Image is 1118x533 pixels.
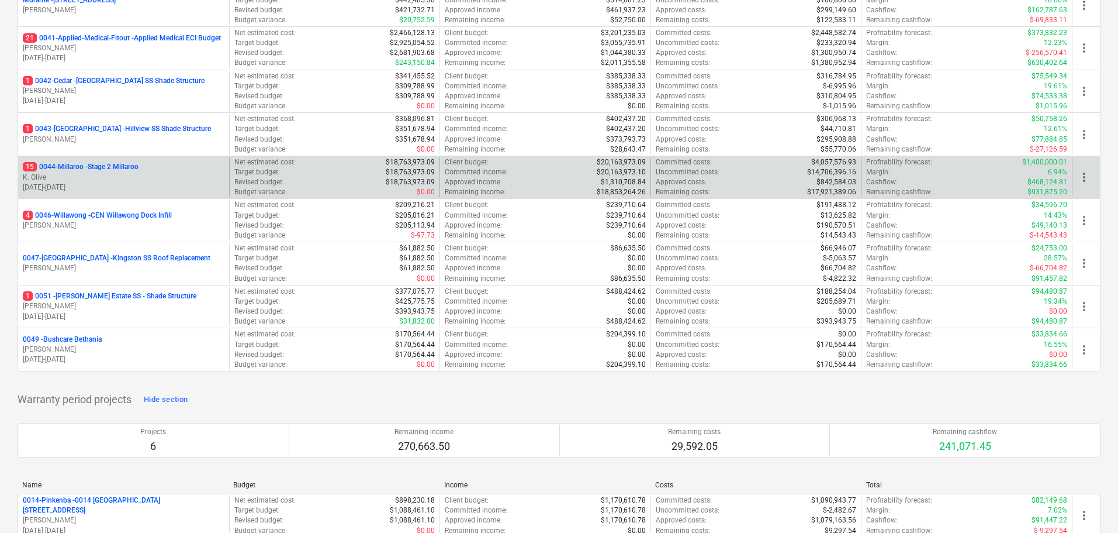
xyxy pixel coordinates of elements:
[144,393,188,407] div: Hide section
[234,221,284,231] p: Revised budget :
[628,231,646,240] p: $0.00
[866,287,932,297] p: Profitability forecast :
[1077,41,1091,55] span: more_vert
[445,167,507,177] p: Committed income :
[1026,48,1067,58] p: $-256,570.41
[23,162,224,192] div: 150044-Millaroo -Stage 2 MillarooK. Olive[DATE]-[DATE]
[417,274,435,284] p: $0.00
[234,274,287,284] p: Budget variance :
[656,157,712,167] p: Committed costs :
[610,243,646,253] p: $86,635.50
[656,81,719,91] p: Uncommitted costs :
[445,91,502,101] p: Approved income :
[445,231,506,240] p: Remaining income :
[1030,145,1067,154] p: $-27,126.59
[821,124,856,134] p: $44,710.81
[1032,114,1067,124] p: $50,758.26
[1044,297,1067,307] p: 19.34%
[606,81,646,91] p: $385,338.33
[234,5,284,15] p: Revised budget :
[23,355,224,364] p: [DATE] - [DATE]
[811,58,856,68] p: $1,380,952.94
[395,221,435,231] p: $205,113.94
[23,124,224,144] div: 10043-[GEOGRAPHIC_DATA] -Hillview SS Shade Structure[PERSON_NAME]
[823,253,856,263] p: $-5,063.57
[23,496,224,515] p: 0014-Pinkenba - 0014 [GEOGRAPHIC_DATA] [STREET_ADDRESS]
[656,307,707,317] p: Approved costs :
[399,253,435,263] p: $61,882.50
[656,231,710,240] p: Remaining costs :
[445,243,489,253] p: Client budget :
[816,200,856,210] p: $191,488.12
[445,211,507,221] p: Committed income :
[866,135,898,145] p: Cashflow :
[1049,307,1067,317] p: $0.00
[395,5,435,15] p: $421,732.71
[821,145,856,154] p: $55,770.06
[234,211,280,221] p: Target budget :
[445,317,506,326] p: Remaining income :
[866,297,890,307] p: Margin :
[395,297,435,307] p: $425,775.75
[656,15,710,25] p: Remaining costs :
[445,114,489,124] p: Client budget :
[823,81,856,91] p: $-6,995.96
[866,58,932,68] p: Remaining cashflow :
[23,5,224,15] p: [PERSON_NAME]
[445,263,502,273] p: Approved income :
[23,53,224,63] p: [DATE] - [DATE]
[23,33,224,63] div: 210041-Applied-Medical-Fitout -Applied Medical ECI Budget[PERSON_NAME][DATE]-[DATE]
[445,48,502,58] p: Approved income :
[23,291,224,321] div: 10051 -[PERSON_NAME] Estate SS - Shade Structure[PERSON_NAME][DATE]-[DATE]
[23,345,224,355] p: [PERSON_NAME]
[866,211,890,221] p: Margin :
[445,221,502,231] p: Approved income :
[23,33,221,43] p: 0041-Applied-Medical-Fitout - Applied Medical ECI Budget
[866,177,898,187] p: Cashflow :
[866,200,932,210] p: Profitability forecast :
[610,15,646,25] p: $52,750.00
[656,243,712,253] p: Committed costs :
[234,145,287,154] p: Budget variance :
[866,5,898,15] p: Cashflow :
[399,317,435,326] p: $31,832.00
[656,101,710,111] p: Remaining costs :
[606,221,646,231] p: $239,710.64
[656,48,707,58] p: Approved costs :
[816,135,856,145] p: $295,908.88
[656,38,719,48] p: Uncommitted costs :
[597,157,646,167] p: $20,163,973.09
[445,101,506,111] p: Remaining income :
[628,297,646,307] p: $0.00
[411,231,435,240] p: $-97.73
[1030,231,1067,240] p: $-14,543.43
[141,390,191,409] button: Hide section
[1027,28,1067,38] p: $373,832.23
[601,58,646,68] p: $2,011,355.58
[816,287,856,297] p: $188,254.04
[606,200,646,210] p: $239,710.64
[823,274,856,284] p: $-4,822.32
[610,274,646,284] p: $86,635.50
[23,96,224,106] p: [DATE] - [DATE]
[399,15,435,25] p: $20,752.59
[445,253,507,263] p: Committed income :
[445,157,489,167] p: Client budget :
[395,135,435,145] p: $351,678.94
[656,200,712,210] p: Committed costs :
[445,200,489,210] p: Client budget :
[606,287,646,297] p: $488,424.62
[445,274,506,284] p: Remaining income :
[234,307,284,317] p: Revised budget :
[597,167,646,177] p: $20,163,973.10
[395,211,435,221] p: $205,016.21
[1044,211,1067,221] p: 14.43%
[386,177,435,187] p: $18,763,973.09
[656,297,719,307] p: Uncommitted costs :
[606,124,646,134] p: $402,437.20
[866,263,898,273] p: Cashflow :
[234,287,296,297] p: Net estimated cost :
[1077,84,1091,98] span: more_vert
[234,317,287,326] p: Budget variance :
[601,38,646,48] p: $3,055,735.91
